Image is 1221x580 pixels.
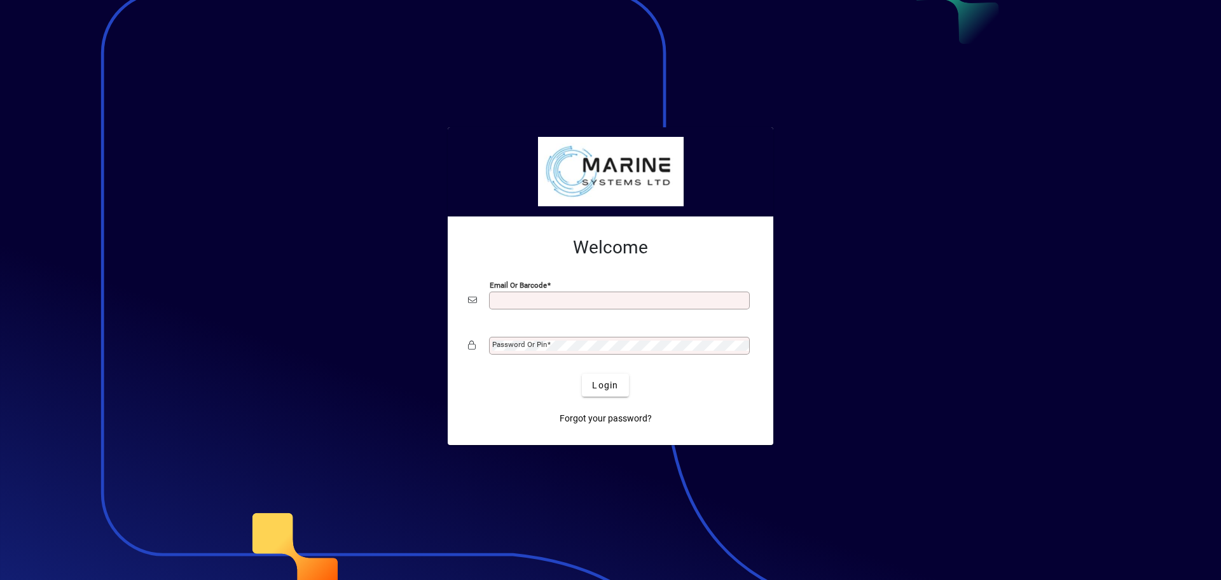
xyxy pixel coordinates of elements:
mat-label: Password or Pin [492,340,547,349]
span: Forgot your password? [560,412,652,425]
button: Login [582,374,628,397]
mat-label: Email or Barcode [490,281,547,290]
h2: Welcome [468,237,753,258]
a: Forgot your password? [555,407,657,430]
span: Login [592,379,618,392]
